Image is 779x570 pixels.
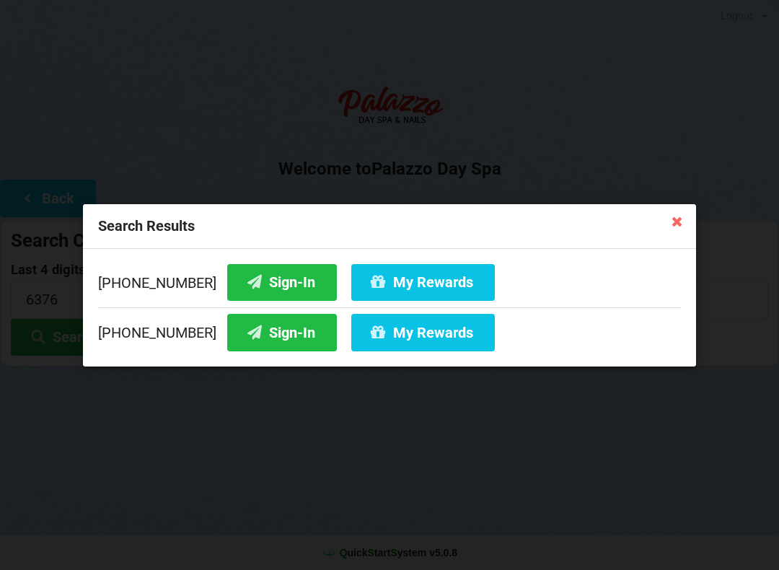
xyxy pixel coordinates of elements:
button: My Rewards [351,263,495,300]
button: My Rewards [351,314,495,351]
div: [PHONE_NUMBER] [98,263,681,307]
button: Sign-In [227,314,337,351]
button: Sign-In [227,263,337,300]
div: Search Results [83,204,696,249]
div: [PHONE_NUMBER] [98,307,681,351]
